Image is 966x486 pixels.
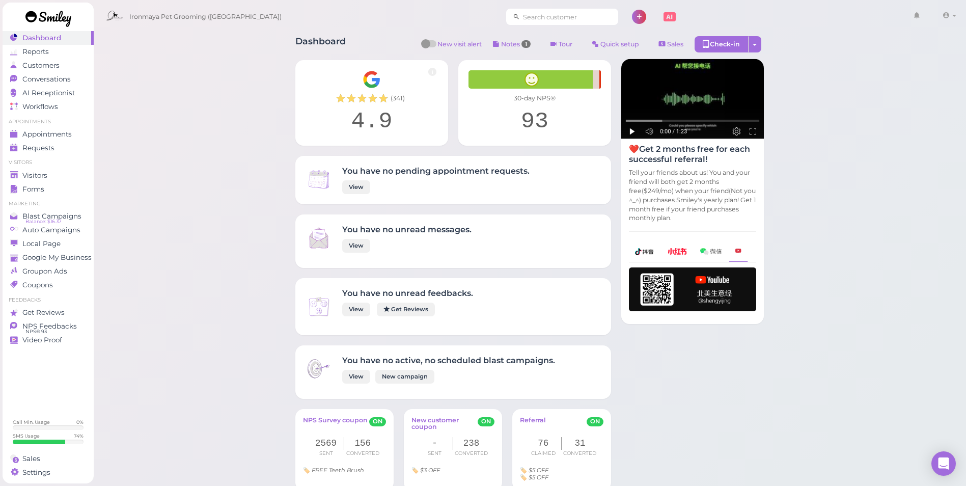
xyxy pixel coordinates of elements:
a: Forms [3,182,94,196]
a: Get Reviews [3,306,94,319]
div: 2569 [308,437,345,450]
a: Reports [3,45,94,59]
a: View [342,239,370,253]
a: AI Receptionist [3,86,94,100]
span: Groupon Ads [22,267,67,276]
span: Sales [22,454,40,463]
div: Call Min. Usage [13,419,50,425]
span: Settings [22,468,50,477]
div: Coupon title [520,474,603,480]
span: Appointments [22,130,72,139]
div: Check-in [695,36,749,52]
div: Coupon title [303,467,386,473]
span: AI Receptionist [22,89,75,97]
span: Get Reviews [22,308,65,317]
span: Dashboard [22,34,61,42]
a: Quick setup [584,36,648,52]
span: Coupons [22,281,53,289]
span: ON [478,417,494,426]
div: SMS Usage [13,433,40,439]
span: ON [587,417,603,426]
a: Coupons [3,278,94,292]
img: Google__G__Logo-edd0e34f60d7ca4a2f4ece79cff21ae3.svg [363,70,381,89]
i: $5 OFF [529,474,548,481]
a: NPS Feedbacks NPS® 93 [3,319,94,333]
a: New campaign [375,370,434,384]
span: Workflows [22,102,58,111]
li: Appointments [3,118,94,125]
span: Ironmaya Pet Grooming ([GEOGRAPHIC_DATA]) [129,3,282,31]
div: 74 % [74,433,84,439]
div: Sent [308,450,345,457]
img: xhs-786d23addd57f6a2be217d5a65f4ab6b.png [668,248,687,255]
a: NPS Survey coupon [303,417,368,432]
div: Invitee Coupon title [520,467,603,473]
a: Get Reviews [377,303,435,316]
a: Auto Campaigns [3,223,94,237]
a: View [342,370,370,384]
div: Converted [344,450,381,457]
a: Settings [3,466,94,479]
div: 93 [468,108,601,136]
img: douyin-2727e60b7b0d5d1bbe969c21619e8014.png [635,248,654,255]
span: Balance: $16.37 [25,218,62,226]
div: Coupon title [411,467,494,473]
button: Notes 1 [484,36,539,52]
h1: Dashboard [295,36,346,55]
img: AI receptionist [621,59,764,139]
span: Conversations [22,75,71,84]
a: Tour [542,36,581,52]
div: Converted [453,450,490,457]
span: Forms [22,185,44,194]
div: Sent [417,450,453,457]
p: Tell your friends about us! You and your friend will both get 2 months free($249/mo) when your fr... [629,168,756,223]
a: Local Page [3,237,94,251]
div: 0 % [76,419,84,425]
div: 31 [562,437,598,450]
a: Groupon Ads [3,264,94,278]
span: NPS Feedbacks [22,322,77,331]
div: 4.9 [306,108,438,136]
a: Workflows [3,100,94,114]
span: 1 [521,40,531,48]
a: Referral [520,417,546,432]
span: Local Page [22,239,61,248]
i: $5 OFF [529,467,548,474]
li: Visitors [3,159,94,166]
img: Inbox [306,293,332,320]
img: wechat-a99521bb4f7854bbf8f190d1356e2cdb.png [700,248,722,255]
img: Inbox [306,225,332,251]
span: Customers [22,61,60,70]
img: Inbox [306,166,332,193]
li: Feedbacks [3,296,94,304]
a: Video Proof [3,333,94,347]
a: Dashboard [3,31,94,45]
h4: ❤️Get 2 months free for each successful referral! [629,144,756,164]
div: 76 [525,437,562,450]
a: View [342,180,370,194]
h4: You have no unread feedbacks. [342,288,473,298]
a: Appointments [3,127,94,141]
a: Blast Campaigns Balance: $16.37 [3,209,94,223]
span: Sales [667,40,683,48]
div: Open Intercom Messenger [931,451,956,476]
a: Sales [3,452,94,466]
span: Auto Campaigns [22,226,80,234]
li: Marketing [3,200,94,207]
div: - [417,437,453,450]
div: 238 [453,437,490,450]
div: 156 [344,437,381,450]
span: ( 341 ) [391,94,405,103]
h4: You have no unread messages. [342,225,472,234]
span: NPS® 93 [25,328,47,336]
img: Inbox [306,356,332,382]
span: ON [369,417,386,426]
i: $3 OFF [420,467,440,474]
a: New customer coupon [411,417,478,432]
a: Customers [3,59,94,72]
span: Video Proof [22,336,62,344]
h4: You have no active, no scheduled blast campaigns. [342,356,555,365]
a: View [342,303,370,316]
span: Requests [22,144,54,152]
a: Visitors [3,169,94,182]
